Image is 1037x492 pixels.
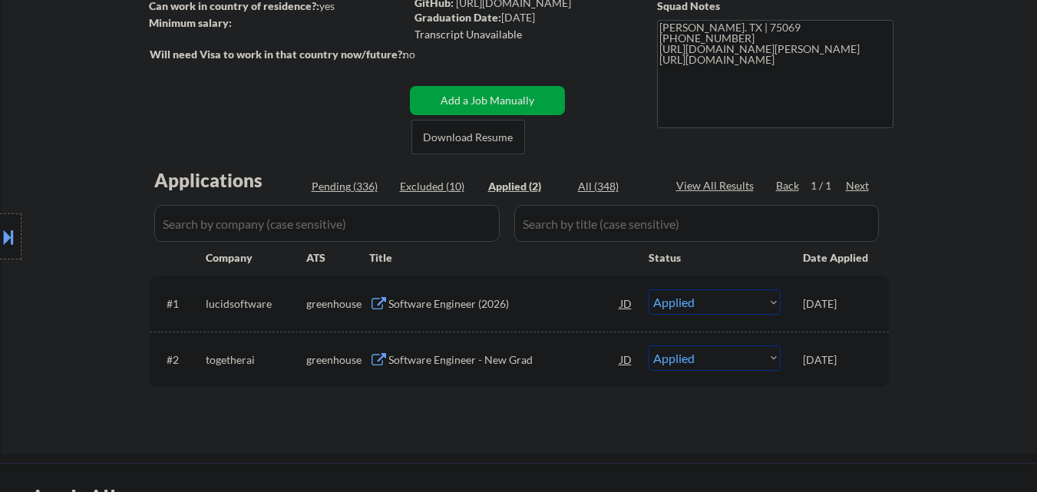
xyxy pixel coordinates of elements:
input: Search by title (case sensitive) [514,205,879,242]
div: ATS [306,250,369,266]
div: Date Applied [803,250,870,266]
div: All (348) [578,179,655,194]
div: [DATE] [803,352,870,368]
strong: Minimum salary: [149,16,232,29]
input: Search by company (case sensitive) [154,205,500,242]
div: [DATE] [414,10,632,25]
div: no [403,47,447,62]
div: Applied (2) [488,179,565,194]
div: Back [776,178,801,193]
div: Software Engineer (2026) [388,296,620,312]
div: greenhouse [306,352,369,368]
div: View All Results [676,178,758,193]
div: Status [649,243,781,271]
strong: Will need Visa to work in that country now/future?: [150,48,405,61]
strong: Graduation Date: [414,11,501,24]
div: Next [846,178,870,193]
div: JD [619,289,634,317]
button: Download Resume [411,120,525,154]
div: Pending (336) [312,179,388,194]
div: [DATE] [803,296,870,312]
div: Software Engineer - New Grad [388,352,620,368]
div: JD [619,345,634,373]
div: 1 / 1 [811,178,846,193]
div: Excluded (10) [400,179,477,194]
div: Title [369,250,634,266]
div: greenhouse [306,296,369,312]
button: Add a Job Manually [410,86,565,115]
